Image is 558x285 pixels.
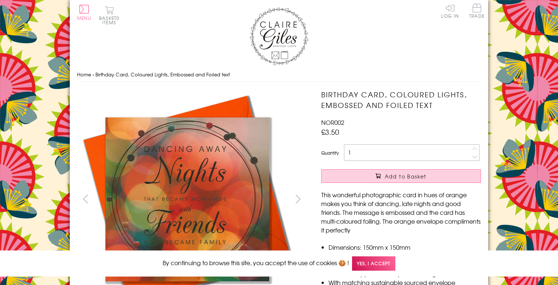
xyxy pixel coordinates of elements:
[352,256,395,271] span: Yes, I accept
[250,7,308,65] img: Claire Giles Greetings Cards
[441,4,459,18] a: Log In
[321,169,481,183] button: Add to Basket
[77,15,91,21] span: Menu
[321,118,344,127] span: NOR002
[102,15,119,26] span: 0 items
[469,4,485,19] a: Trade
[321,190,481,234] p: This wonderful photographic card in hues of orange makes you think of dancing, late nights and go...
[77,67,481,82] nav: breadcrumbs
[321,89,481,111] h1: Birthday Card, Coloured Lights, Embossed and Foiled text
[469,4,485,18] span: Trade
[321,149,339,156] label: Quantity
[77,71,91,78] a: Home
[77,191,94,207] button: prev
[385,173,427,180] span: Add to Basket
[93,71,94,78] span: ›
[95,71,230,78] span: Birthday Card, Coloured Lights, Embossed and Foiled text
[290,191,307,207] button: next
[99,6,119,25] button: Basket0 items
[77,5,91,20] button: Menu
[329,243,481,252] li: Dimensions: 150mm x 150mm
[321,127,339,137] span: £3.50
